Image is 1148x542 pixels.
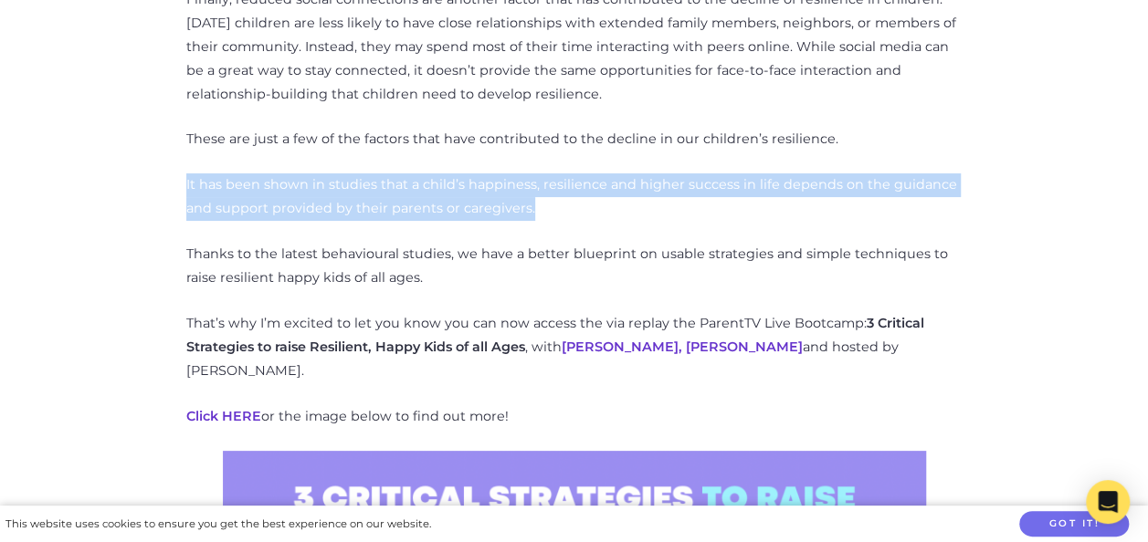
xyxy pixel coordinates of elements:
[562,339,803,355] a: [PERSON_NAME], [PERSON_NAME]
[186,173,963,221] p: It has been shown in studies that a child’s happiness, resilience and higher success in life depe...
[186,243,963,290] p: Thanks to the latest behavioural studies, we have a better blueprint on usable strategies and sim...
[186,128,963,151] p: These are just a few of the factors that have contributed to the decline in our children’s resili...
[1086,480,1130,524] div: Open Intercom Messenger
[186,405,963,429] p: or the image below to find out more!
[186,315,924,355] strong: 3 Critical Strategies to raise Resilient, Happy Kids of all Ages
[186,312,963,383] p: That’s why I’m excited to let you know you can now access the via replay the ParentTV Live Bootca...
[5,515,431,534] div: This website uses cookies to ensure you get the best experience on our website.
[186,408,261,424] a: Click HERE
[1019,511,1129,537] button: Got it!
